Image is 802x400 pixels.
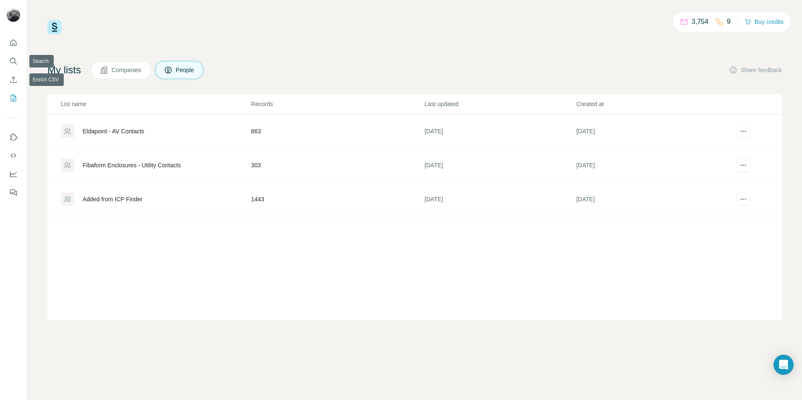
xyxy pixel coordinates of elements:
h4: My lists [47,63,81,77]
button: Use Surfe on LinkedIn [7,130,20,145]
p: 9 [727,17,731,27]
button: actions [737,192,750,206]
p: Records [251,100,424,108]
button: Dashboard [7,166,20,182]
td: 863 [251,114,424,148]
td: [DATE] [576,148,728,182]
td: 303 [251,148,424,182]
td: 1443 [251,182,424,216]
td: [DATE] [576,114,728,148]
div: Open Intercom Messenger [773,355,794,375]
button: Use Surfe API [7,148,20,163]
button: Feedback [7,185,20,200]
button: Enrich CSV [7,72,20,87]
button: Share feedback [729,66,782,74]
p: List name [61,100,250,108]
p: Last updated [424,100,575,108]
td: [DATE] [424,148,576,182]
button: My lists [7,91,20,106]
span: People [176,66,195,74]
div: Fibaform Enclosures - Utility Contacts [83,161,181,169]
button: Quick start [7,35,20,50]
td: [DATE] [424,182,576,216]
div: Eldapoint - AV Contacts [83,127,144,135]
td: [DATE] [424,114,576,148]
img: Avatar [7,8,20,22]
p: 3,754 [692,17,708,27]
div: Added from ICP Finder [83,195,143,203]
button: Buy credits [745,16,784,28]
button: actions [737,125,750,138]
button: Search [7,54,20,69]
p: Created at [576,100,727,108]
td: [DATE] [576,182,728,216]
img: Surfe Logo [47,20,62,34]
span: Companies [112,66,142,74]
button: actions [737,158,750,172]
